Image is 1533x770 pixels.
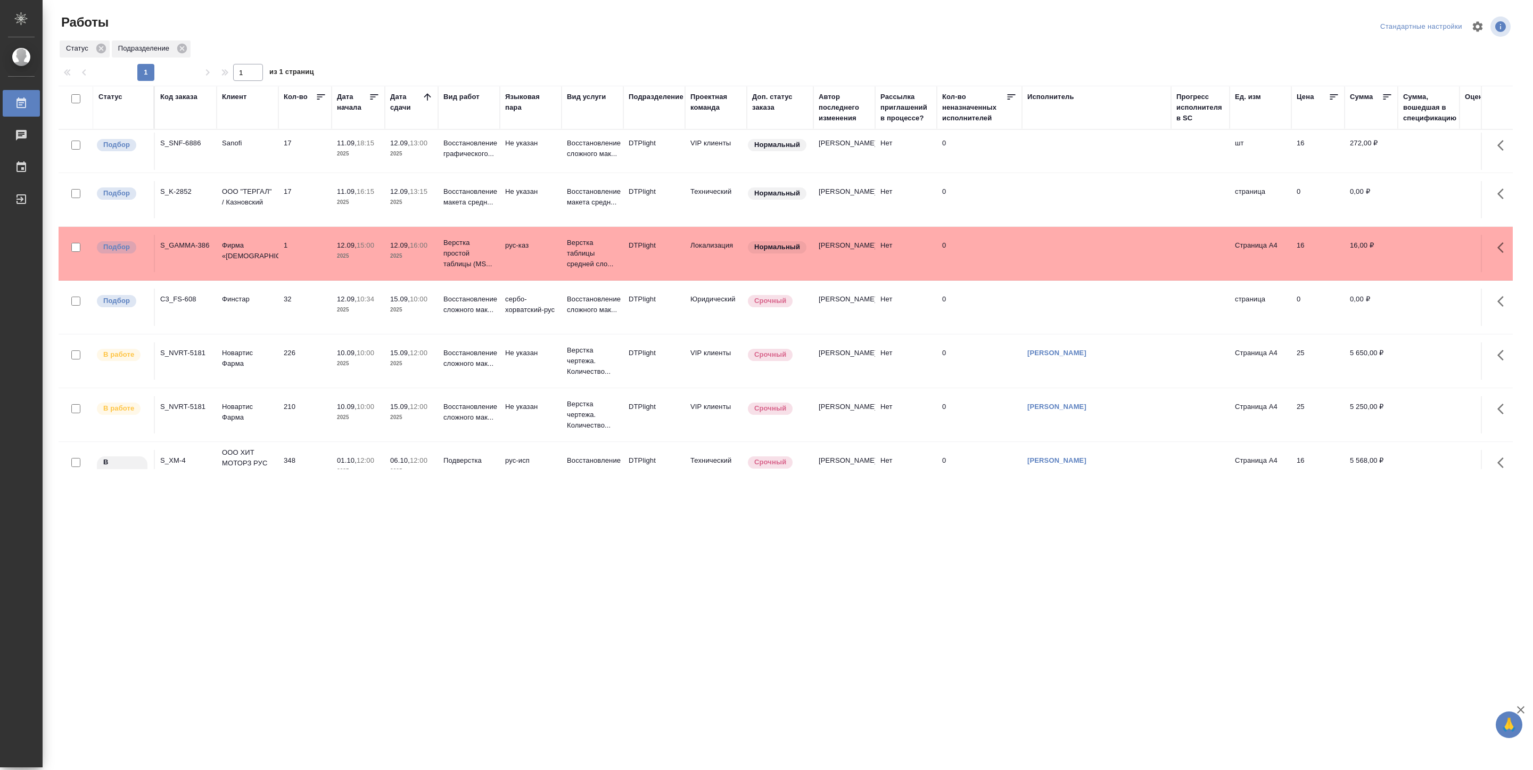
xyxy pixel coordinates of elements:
[390,197,433,208] p: 2025
[875,181,937,218] td: Нет
[357,349,374,357] p: 10:00
[96,294,149,308] div: Можно подбирать исполнителей
[390,241,410,249] p: 12.09,
[59,14,109,31] span: Работы
[357,403,374,411] p: 10:00
[567,455,618,477] p: Восстановление сложного мак...
[390,349,410,357] p: 15.09,
[103,349,134,360] p: В работе
[500,450,562,487] td: рус-исп
[1230,181,1291,218] td: страница
[410,295,427,303] p: 10:00
[1297,92,1314,102] div: Цена
[443,348,494,369] p: Восстановление сложного мак...
[390,456,410,464] p: 06.10,
[112,40,191,58] div: Подразделение
[337,139,357,147] p: 11.09,
[443,138,494,159] p: Восстановление графического...
[1235,92,1261,102] div: Ед. изм
[443,186,494,208] p: Восстановление макета средн...
[1500,714,1518,736] span: 🙏
[1491,450,1516,476] button: Здесь прячутся важные кнопки
[754,140,800,150] p: Нормальный
[1490,17,1513,37] span: Посмотреть информацию
[623,235,685,272] td: DTPlight
[813,450,875,487] td: [PERSON_NAME]
[685,289,747,326] td: Юридический
[278,450,332,487] td: 348
[1291,450,1345,487] td: 16
[819,92,870,124] div: Автор последнего изменения
[1230,133,1291,170] td: шт
[813,289,875,326] td: [PERSON_NAME]
[1291,289,1345,326] td: 0
[1403,92,1456,124] div: Сумма, вошедшая в спецификацию
[337,305,380,315] p: 2025
[623,289,685,326] td: DTPlight
[500,235,562,272] td: рус-каз
[222,92,246,102] div: Клиент
[567,138,618,159] p: Восстановление сложного мак...
[567,399,618,431] p: Верстка чертежа. Количество...
[222,348,273,369] p: Новартис Фарма
[1345,235,1398,272] td: 16,00 ₽
[222,240,273,261] p: Фирма «[DEMOGRAPHIC_DATA]»
[1345,181,1398,218] td: 0,00 ₽
[937,133,1022,170] td: 0
[390,149,433,159] p: 2025
[337,149,380,159] p: 2025
[222,447,273,490] p: ООО ХИТ МОТОРЗ РУС (ИНН 9723160500)
[337,92,369,113] div: Дата начала
[1345,342,1398,380] td: 5 650,00 ₽
[410,241,427,249] p: 16:00
[567,237,618,269] p: Верстка таблицы средней сло...
[337,456,357,464] p: 01.10,
[443,455,494,466] p: Подверстка
[1291,133,1345,170] td: 16
[160,294,211,305] div: C3_FS-608
[410,403,427,411] p: 12:00
[337,358,380,369] p: 2025
[284,92,308,102] div: Кол-во
[1465,14,1490,39] span: Настроить таблицу
[337,241,357,249] p: 12.09,
[754,296,786,306] p: Срочный
[1291,342,1345,380] td: 25
[1491,342,1516,368] button: Здесь прячутся важные кнопки
[1291,181,1345,218] td: 0
[278,289,332,326] td: 32
[752,92,808,113] div: Доп. статус заказа
[103,188,130,199] p: Подбор
[623,396,685,433] td: DTPlight
[278,396,332,433] td: 210
[875,396,937,433] td: Нет
[160,138,211,149] div: S_SNF-6886
[222,402,273,423] p: Новартис Фарма
[500,289,562,326] td: сербо-хорватский-рус
[880,92,932,124] div: Рассылка приглашений в процессе?
[685,396,747,433] td: VIP клиенты
[937,181,1022,218] td: 0
[937,342,1022,380] td: 0
[937,450,1022,487] td: 0
[337,349,357,357] p: 10.09,
[337,295,357,303] p: 12.09,
[160,348,211,358] div: S_NVRT-5181
[623,342,685,380] td: DTPlight
[96,240,149,255] div: Можно подбирать исполнителей
[337,197,380,208] p: 2025
[390,92,422,113] div: Дата сдачи
[1491,133,1516,158] button: Здесь прячутся важные кнопки
[96,402,149,416] div: Исполнитель выполняет работу
[937,235,1022,272] td: 0
[357,241,374,249] p: 15:00
[875,450,937,487] td: Нет
[337,466,380,477] p: 2025
[813,235,875,272] td: [PERSON_NAME]
[390,305,433,315] p: 2025
[390,358,433,369] p: 2025
[160,402,211,412] div: S_NVRT-5181
[567,186,618,208] p: Восстановление макета средн...
[623,181,685,218] td: DTPlight
[754,403,786,414] p: Срочный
